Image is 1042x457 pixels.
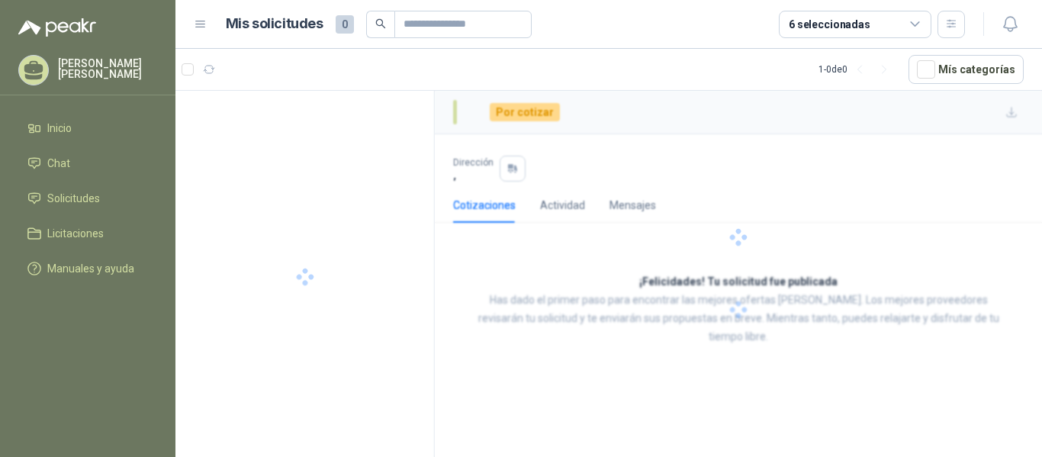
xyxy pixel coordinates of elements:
[789,16,870,33] div: 6 seleccionadas
[18,254,157,283] a: Manuales y ayuda
[47,155,70,172] span: Chat
[909,55,1024,84] button: Mís categorías
[18,184,157,213] a: Solicitudes
[47,190,100,207] span: Solicitudes
[47,120,72,137] span: Inicio
[47,260,134,277] span: Manuales y ayuda
[18,219,157,248] a: Licitaciones
[375,18,386,29] span: search
[818,57,896,82] div: 1 - 0 de 0
[226,13,323,35] h1: Mis solicitudes
[18,149,157,178] a: Chat
[18,114,157,143] a: Inicio
[336,15,354,34] span: 0
[47,225,104,242] span: Licitaciones
[18,18,96,37] img: Logo peakr
[58,58,157,79] p: [PERSON_NAME] [PERSON_NAME]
